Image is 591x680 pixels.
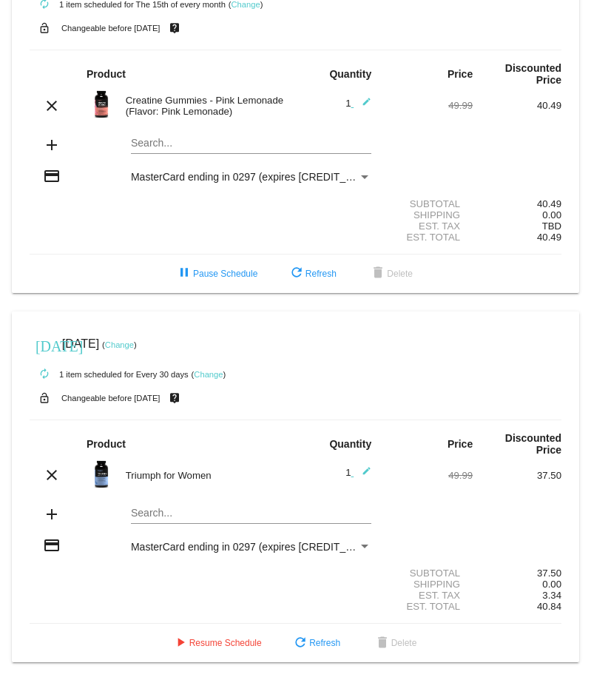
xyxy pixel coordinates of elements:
mat-icon: delete [374,635,391,653]
button: Delete [357,260,425,287]
small: 1 item scheduled for Every 30 days [30,370,189,379]
strong: Product [87,68,126,80]
span: 40.84 [537,601,561,612]
mat-icon: credit_card [43,536,61,554]
span: Delete [369,269,413,279]
mat-icon: edit [354,97,371,115]
span: Refresh [291,638,340,648]
mat-icon: refresh [288,265,305,283]
span: 40.49 [537,232,561,243]
div: Est. Total [384,601,473,612]
small: Changeable before [DATE] [61,394,161,403]
button: Refresh [280,630,352,656]
div: Subtotal [384,198,473,209]
div: 49.99 [384,100,473,111]
button: Pause Schedule [163,260,269,287]
mat-icon: credit_card [43,167,61,185]
strong: Price [448,438,473,450]
div: Est. Tax [384,221,473,232]
div: Shipping [384,579,473,590]
mat-icon: delete [369,265,387,283]
span: 0.00 [542,209,561,221]
strong: Discounted Price [505,62,561,86]
span: Pause Schedule [175,269,257,279]
div: 40.49 [473,100,561,111]
div: 40.49 [473,198,561,209]
small: ( ) [102,340,137,349]
img: updated-4.8-triumph-female.png [87,459,116,489]
span: Delete [374,638,417,648]
mat-icon: add [43,136,61,154]
div: Creatine Gummies - Pink Lemonade (Flavor: Pink Lemonade) [118,95,296,117]
button: Resume Schedule [160,630,274,656]
input: Search... [131,138,371,149]
a: Change [105,340,134,349]
strong: Quantity [329,438,371,450]
button: Delete [362,630,429,656]
strong: Discounted Price [505,432,561,456]
mat-icon: live_help [166,18,183,38]
mat-select: Payment Method [131,171,371,183]
a: Change [194,370,223,379]
div: Subtotal [384,568,473,579]
mat-icon: autorenew [36,366,53,383]
div: 37.50 [473,470,561,481]
strong: Quantity [329,68,371,80]
span: MasterCard ending in 0297 (expires [CREDIT_CARD_DATA]) [131,171,413,183]
mat-icon: edit [354,466,371,484]
mat-icon: live_help [166,388,183,408]
div: Triumph for Women [118,470,296,481]
button: Refresh [276,260,348,287]
mat-icon: refresh [291,635,309,653]
span: TBD [542,221,561,232]
span: 0.00 [542,579,561,590]
mat-icon: pause [175,265,193,283]
span: 3.34 [542,590,561,601]
mat-icon: play_arrow [172,635,189,653]
mat-icon: lock_open [36,18,53,38]
small: Changeable before [DATE] [61,24,161,33]
mat-icon: add [43,505,61,523]
div: Est. Total [384,232,473,243]
input: Search... [131,508,371,519]
div: 37.50 [473,568,561,579]
div: 49.99 [384,470,473,481]
span: MasterCard ending in 0297 (expires [CREDIT_CARD_DATA]) [131,541,413,553]
strong: Price [448,68,473,80]
span: Refresh [288,269,337,279]
span: Resume Schedule [172,638,262,648]
span: 1 [345,98,371,109]
mat-select: Payment Method [131,541,371,553]
small: ( ) [192,370,226,379]
img: Image-1-Creatine-Gummie-Pink-Lemonade-1000x1000-Roman-Berezecky.png [87,90,116,119]
mat-icon: [DATE] [36,336,53,354]
div: Shipping [384,209,473,221]
mat-icon: clear [43,466,61,484]
strong: Product [87,438,126,450]
span: 1 [345,467,371,478]
div: Est. Tax [384,590,473,601]
mat-icon: lock_open [36,388,53,408]
mat-icon: clear [43,97,61,115]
